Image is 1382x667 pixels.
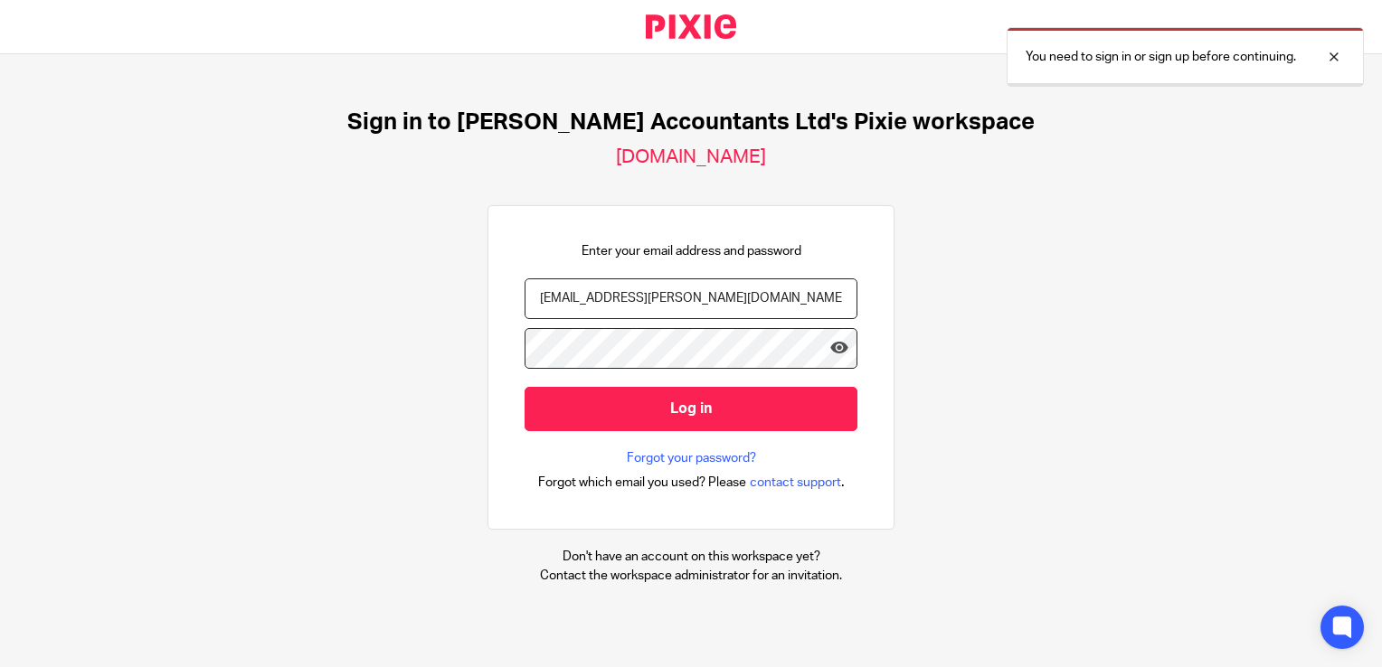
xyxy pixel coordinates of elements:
input: Log in [525,387,857,431]
div: . [538,472,845,493]
h2: [DOMAIN_NAME] [616,146,766,169]
p: Don't have an account on this workspace yet? [540,548,842,566]
h1: Sign in to [PERSON_NAME] Accountants Ltd's Pixie workspace [347,108,1035,136]
span: Forgot which email you used? Please [538,474,746,492]
span: contact support [750,474,841,492]
p: Contact the workspace administrator for an invitation. [540,567,842,585]
input: name@example.com [525,278,857,319]
p: Enter your email address and password [582,242,801,260]
p: You need to sign in or sign up before continuing. [1026,48,1296,66]
a: Forgot your password? [627,449,756,467]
